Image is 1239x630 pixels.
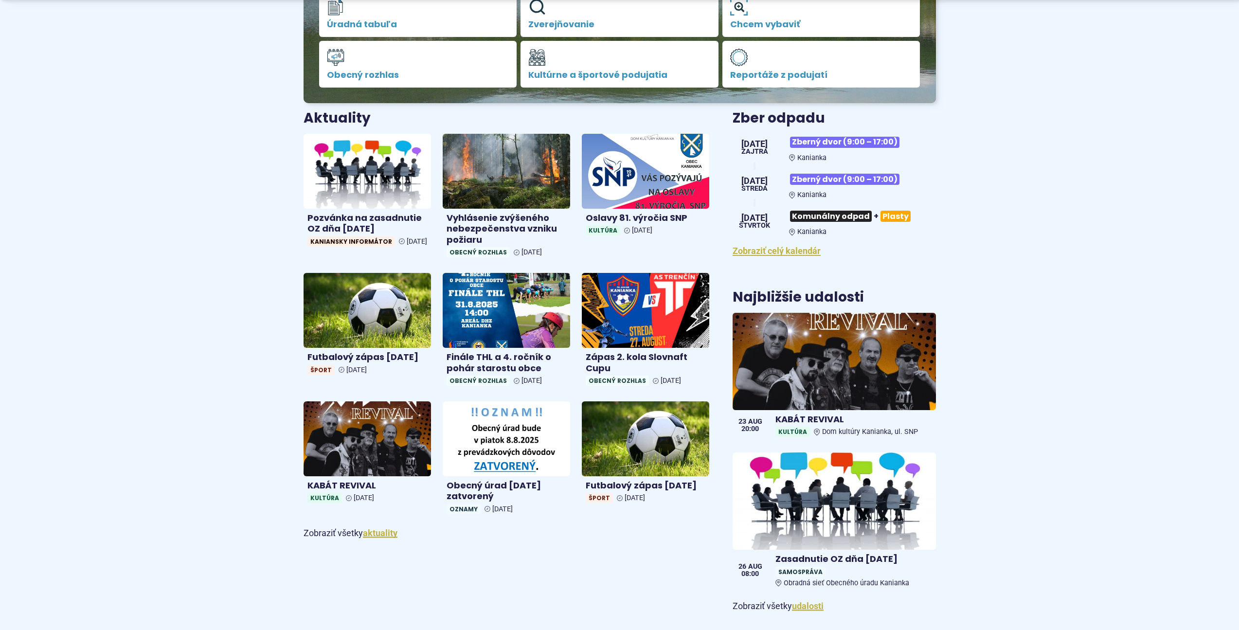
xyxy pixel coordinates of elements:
[447,504,481,514] span: Oznamy
[880,211,911,222] span: Plasty
[625,494,645,502] span: [DATE]
[733,111,935,126] h3: Zber odpadu
[738,426,762,432] span: 20:00
[748,563,762,570] span: aug
[582,273,709,390] a: Zápas 2. kola Slovnaft Cupu Obecný rozhlas [DATE]
[447,352,566,374] h4: Finále THL a 4. ročník o pohár starostu obce
[447,213,566,246] h4: Vyhlásenie zvýšeného nebezpečenstva vzniku požiaru
[521,377,542,385] span: [DATE]
[733,207,935,236] a: Komunálny odpad+Plasty Kanianka [DATE] štvrtok
[739,222,770,229] span: štvrtok
[307,213,427,234] h4: Pozvánka na zasadnutie OZ dňa [DATE]
[304,401,431,507] a: KABÁT REVIVAL Kultúra [DATE]
[733,313,935,441] a: KABÁT REVIVAL KultúraDom kultúry Kanianka, ul. SNP 23 aug 20:00
[447,376,510,386] span: Obecný rozhlas
[739,214,770,222] span: [DATE]
[797,228,826,236] span: Kanianka
[822,428,918,436] span: Dom kultúry Kanianka, ul. SNP
[586,493,613,503] span: Šport
[790,211,872,222] span: Komunálny odpad
[528,19,711,29] span: Zverejňovanie
[327,19,509,29] span: Úradná tabuľa
[586,480,705,491] h4: Futbalový zápas [DATE]
[447,480,566,502] h4: Obecný úrad [DATE] zatvorený
[443,273,570,390] a: Finále THL a 4. ročník o pohár starostu obce Obecný rozhlas [DATE]
[307,365,335,375] span: Šport
[733,599,935,614] p: Zobraziť všetky
[363,528,397,538] a: Zobraziť všetky aktuality
[741,185,768,192] span: streda
[304,111,371,126] h3: Aktuality
[327,70,509,80] span: Obecný rozhlas
[797,154,826,162] span: Kanianka
[722,41,920,88] a: Reportáže z podujatí
[775,414,932,425] h4: KABÁT REVIVAL
[632,226,652,234] span: [DATE]
[586,225,620,235] span: Kultúra
[661,377,681,385] span: [DATE]
[775,554,932,565] h4: Zasadnutie OZ dňa [DATE]
[741,148,768,155] span: Zajtra
[443,401,570,518] a: Obecný úrad [DATE] zatvorený Oznamy [DATE]
[582,134,709,239] a: Oslavy 81. výročia SNP Kultúra [DATE]
[733,170,935,199] a: Zberný dvor (9:00 – 17:00) Kanianka [DATE] streda
[528,70,711,80] span: Kultúrne a športové podujatia
[733,133,935,162] a: Zberný dvor (9:00 – 17:00) Kanianka [DATE] Zajtra
[492,505,513,513] span: [DATE]
[738,571,762,577] span: 08:00
[443,134,570,261] a: Vyhlásenie zvýšeného nebezpečenstva vzniku požiaru Obecný rozhlas [DATE]
[790,174,899,185] span: Zberný dvor (9:00 – 17:00)
[586,352,705,374] h4: Zápas 2. kola Slovnaft Cupu
[447,247,510,257] span: Obecný rozhlas
[784,579,909,587] span: Obradná sieť Obecného úradu Kanianka
[307,352,427,363] h4: Futbalový zápas [DATE]
[790,137,899,148] span: Zberný dvor (9:00 – 17:00)
[733,246,821,256] a: Zobraziť celý kalendár
[304,526,710,541] p: Zobraziť všetky
[775,427,810,437] span: Kultúra
[738,563,746,570] span: 26
[304,273,431,378] a: Futbalový zápas [DATE] Šport [DATE]
[407,237,427,246] span: [DATE]
[748,418,762,425] span: aug
[307,480,427,491] h4: KABÁT REVIVAL
[521,41,718,88] a: Kultúrne a športové podujatia
[730,19,913,29] span: Chcem vybaviť
[733,452,935,591] a: Zasadnutie OZ dňa [DATE] SamosprávaObradná sieť Obecného úradu Kanianka 26 aug 08:00
[730,70,913,80] span: Reportáže z podujatí
[307,236,395,247] span: Kaniansky informátor
[307,493,342,503] span: Kultúra
[797,191,826,199] span: Kanianka
[741,140,768,148] span: [DATE]
[586,376,649,386] span: Obecný rozhlas
[792,601,824,611] a: Zobraziť všetky udalosti
[741,177,768,185] span: [DATE]
[319,41,517,88] a: Obecný rozhlas
[586,213,705,224] h4: Oslavy 81. výročia SNP
[354,494,374,502] span: [DATE]
[304,134,431,251] a: Pozvánka na zasadnutie OZ dňa [DATE] Kaniansky informátor [DATE]
[582,401,709,507] a: Futbalový zápas [DATE] Šport [DATE]
[521,248,542,256] span: [DATE]
[738,418,746,425] span: 23
[733,290,864,305] h3: Najbližšie udalosti
[346,366,367,374] span: [DATE]
[789,207,935,226] h3: +
[775,567,826,577] span: Samospráva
